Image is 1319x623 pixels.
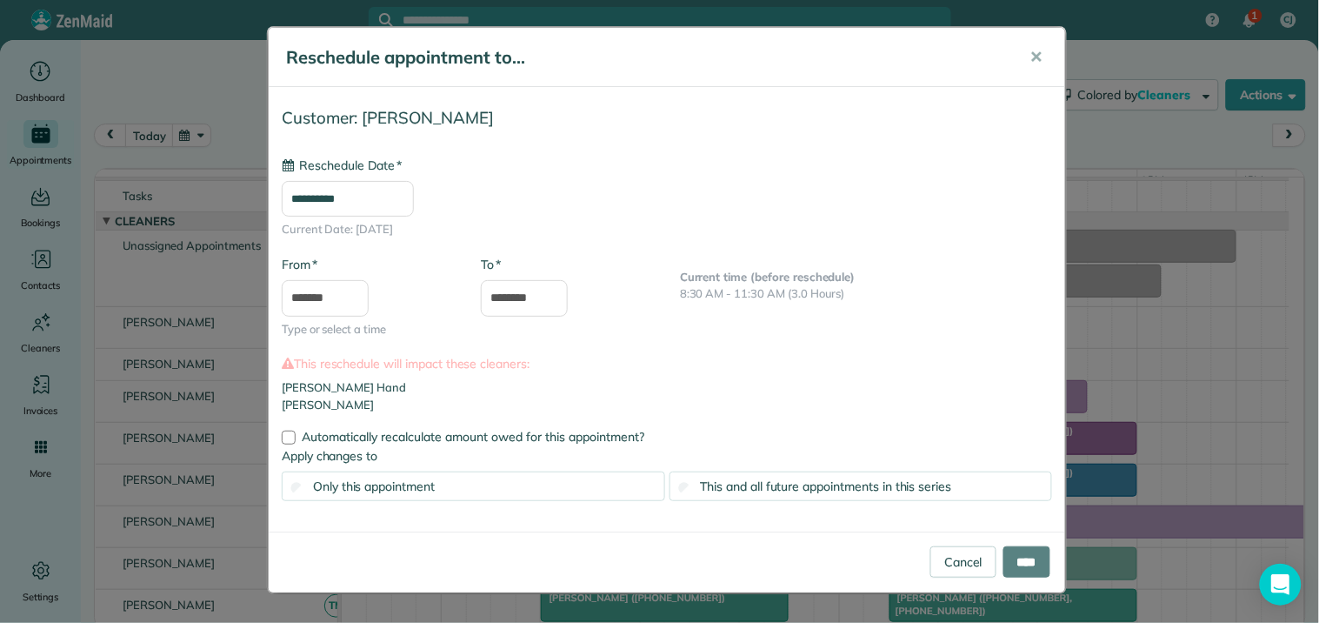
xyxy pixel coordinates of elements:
span: Type or select a time [282,321,455,338]
label: Reschedule Date [282,157,402,174]
span: Only this appointment [313,479,435,494]
label: This reschedule will impact these cleaners: [282,355,1052,372]
b: Current time (before reschedule) [680,270,856,284]
label: Apply changes to [282,447,1052,465]
label: From [282,256,317,273]
div: Open Intercom Messenger [1260,564,1302,606]
h5: Reschedule appointment to... [286,45,1006,70]
span: Automatically recalculate amount owed for this appointment? [302,429,644,445]
p: 8:30 AM - 11:30 AM (3.0 Hours) [680,285,1052,303]
label: To [481,256,501,273]
input: This and all future appointments in this series [678,483,689,494]
h4: Customer: [PERSON_NAME] [282,109,1052,127]
li: [PERSON_NAME] Hand [282,379,1052,397]
span: This and all future appointments in this series [701,479,952,494]
a: Cancel [930,546,996,578]
li: [PERSON_NAME] [282,397,1052,414]
span: Current Date: [DATE] [282,221,1052,238]
input: Only this appointment [291,483,303,494]
span: ✕ [1030,47,1043,67]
